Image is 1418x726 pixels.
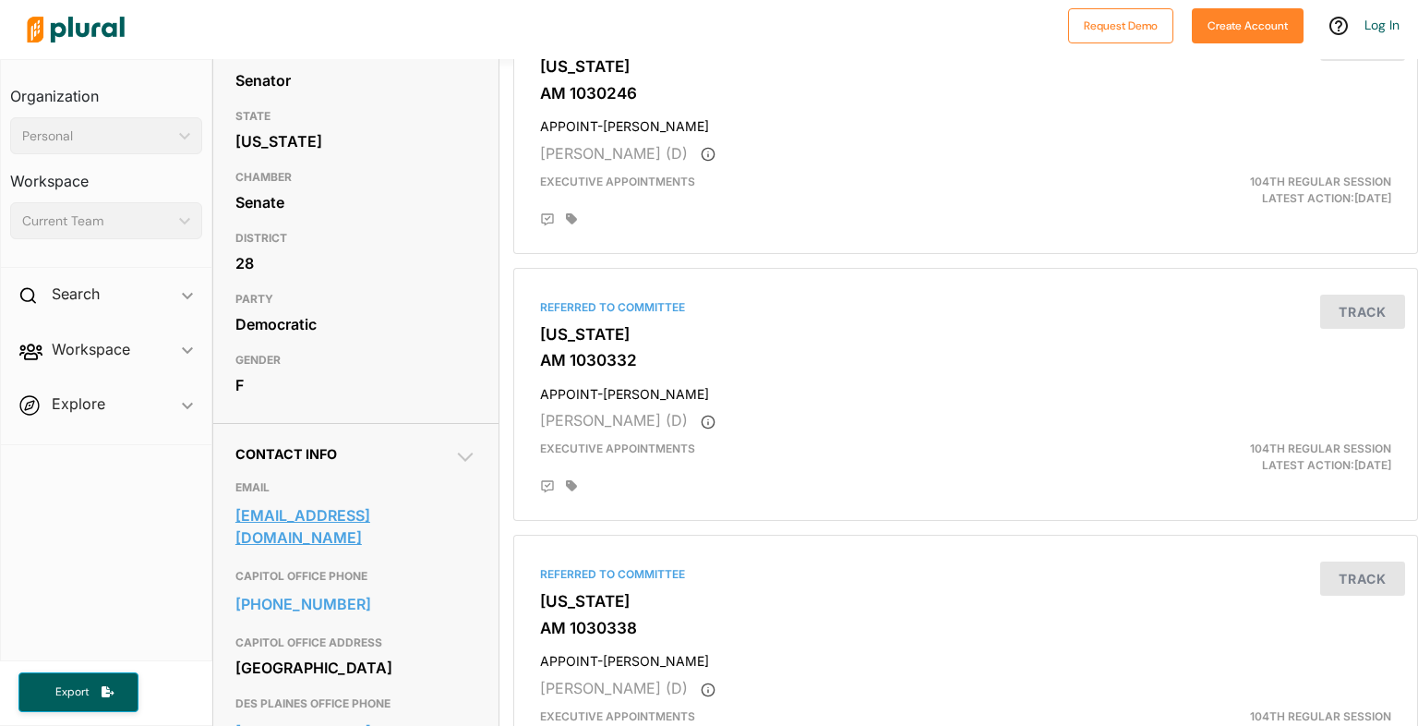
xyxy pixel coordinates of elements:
[566,479,577,492] div: Add tags
[10,69,202,110] h3: Organization
[1250,709,1391,723] span: 104th Regular Session
[540,566,1391,583] div: Referred to Committee
[540,411,688,430] span: [PERSON_NAME] (D)
[22,127,172,146] div: Personal
[1364,17,1400,33] a: Log In
[540,378,1391,403] h4: APPOINT-[PERSON_NAME]
[235,288,477,310] h3: PARTY
[235,502,477,551] a: [EMAIL_ADDRESS][DOMAIN_NAME]
[1068,15,1173,34] a: Request Demo
[235,590,477,618] a: [PHONE_NUMBER]
[235,565,477,587] h3: CAPITOL OFFICE PHONE
[235,105,477,127] h3: STATE
[540,57,1391,76] h3: [US_STATE]
[540,212,555,227] div: Add Position Statement
[235,310,477,338] div: Democratic
[1068,8,1173,43] button: Request Demo
[540,325,1391,344] h3: [US_STATE]
[1112,174,1405,207] div: Latest Action: [DATE]
[540,144,688,163] span: [PERSON_NAME] (D)
[1250,175,1391,188] span: 104th Regular Session
[540,709,695,723] span: Executive Appointments
[1320,295,1405,329] button: Track
[235,693,477,715] h3: DES PLAINES OFFICE PHONE
[1320,562,1405,596] button: Track
[235,67,477,94] div: Senator
[566,212,577,225] div: Add tags
[10,154,202,195] h3: Workspace
[540,679,688,697] span: [PERSON_NAME] (D)
[235,227,477,249] h3: DISTRICT
[235,446,337,462] span: Contact Info
[235,188,477,216] div: Senate
[235,371,477,399] div: F
[540,592,1391,611] h3: [US_STATE]
[1250,442,1391,455] span: 104th Regular Session
[540,442,695,455] span: Executive Appointments
[540,110,1391,135] h4: APPOINT-[PERSON_NAME]
[235,349,477,371] h3: GENDER
[22,212,172,231] div: Current Team
[235,166,477,188] h3: CHAMBER
[235,477,477,499] h3: EMAIL
[235,632,477,654] h3: CAPITOL OFFICE ADDRESS
[235,127,477,155] div: [US_STATE]
[540,175,695,188] span: Executive Appointments
[1192,8,1304,43] button: Create Account
[540,619,1391,637] h3: AM 1030338
[1192,15,1304,34] a: Create Account
[540,351,1391,369] h3: AM 1030332
[540,84,1391,103] h3: AM 1030246
[540,479,555,494] div: Add Position Statement
[42,684,102,700] span: Export
[18,672,138,712] button: Export
[540,645,1391,670] h4: APPOINT-[PERSON_NAME]
[52,284,100,304] h2: Search
[1112,441,1405,474] div: Latest Action: [DATE]
[235,249,477,277] div: 28
[235,654,477,682] div: [GEOGRAPHIC_DATA]
[540,299,1391,316] div: Referred to Committee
